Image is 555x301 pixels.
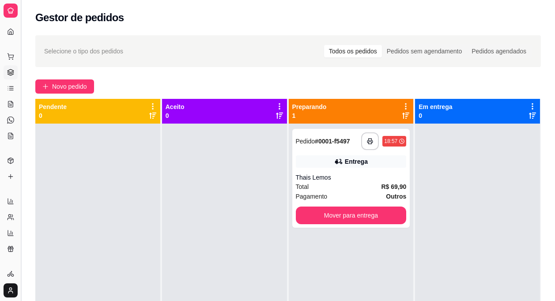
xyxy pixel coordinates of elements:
[345,157,368,166] div: Entrega
[296,192,328,201] span: Pagamento
[44,46,123,56] span: Selecione o tipo dos pedidos
[419,111,452,120] p: 0
[296,173,407,182] div: Thais Lemos
[166,102,185,111] p: Aceito
[381,183,406,190] strong: R$ 69,90
[384,138,397,145] div: 18:57
[166,111,185,120] p: 0
[296,182,309,192] span: Total
[386,193,406,200] strong: Outros
[324,45,382,57] div: Todos os pedidos
[419,102,452,111] p: Em entrega
[39,111,67,120] p: 0
[42,83,49,90] span: plus
[292,102,327,111] p: Preparando
[467,45,531,57] div: Pedidos agendados
[35,79,94,94] button: Novo pedido
[382,45,467,57] div: Pedidos sem agendamento
[52,82,87,91] span: Novo pedido
[315,138,350,145] strong: # 0001-f5497
[296,138,315,145] span: Pedido
[292,111,327,120] p: 1
[296,207,407,224] button: Mover para entrega
[35,11,124,25] h2: Gestor de pedidos
[39,102,67,111] p: Pendente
